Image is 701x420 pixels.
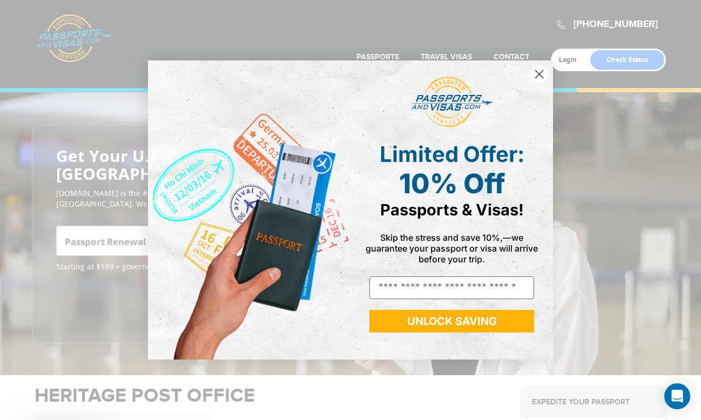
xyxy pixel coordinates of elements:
[380,200,524,219] span: Passports & Visas!
[530,65,549,84] button: Close dialog
[148,60,351,359] img: de9cda0d-0715-46ca-9a25-073762a91ba7.png
[399,167,505,200] span: 10% Off
[369,310,534,333] button: UNLOCK SAVING
[664,383,690,409] div: Open Intercom Messenger
[412,77,493,127] img: passports and visas
[380,141,524,167] span: Limited Offer:
[366,232,538,265] span: Skip the stress and save 10%,—we guarantee your passport or visa will arrive before your trip.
